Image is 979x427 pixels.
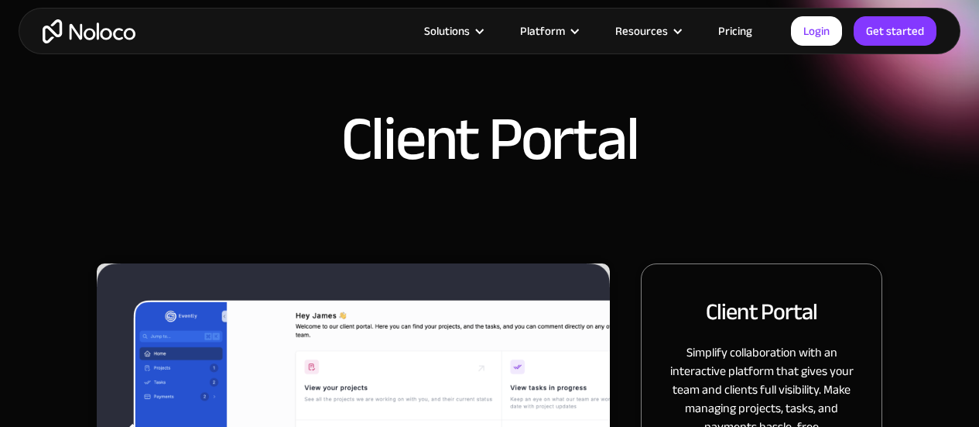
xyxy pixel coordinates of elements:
div: Solutions [405,21,501,41]
div: Solutions [424,21,470,41]
div: Platform [501,21,596,41]
h1: Client Portal [341,108,638,170]
a: home [43,19,135,43]
div: Platform [520,21,565,41]
a: Login [791,16,842,46]
a: Get started [854,16,936,46]
h2: Client Portal [706,295,817,328]
div: Resources [615,21,668,41]
a: Pricing [699,21,772,41]
div: Resources [596,21,699,41]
